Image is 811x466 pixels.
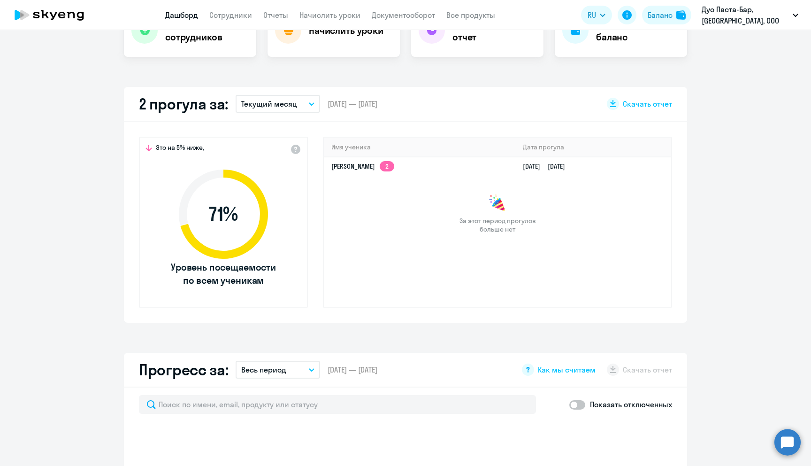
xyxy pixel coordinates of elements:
span: [DATE] — [DATE] [328,365,377,375]
h4: Сформировать отчет [452,17,536,44]
p: Дуо Паста-Бар, [GEOGRAPHIC_DATA], ООО [702,4,789,26]
span: [DATE] — [DATE] [328,99,377,109]
h2: Прогресс за: [139,360,228,379]
span: Скачать отчет [623,99,672,109]
img: balance [676,10,686,20]
a: Начислить уроки [299,10,360,20]
app-skyeng-badge: 2 [380,161,394,171]
a: [PERSON_NAME]2 [331,162,394,171]
a: Все продукты [446,10,495,20]
a: Отчеты [263,10,288,20]
input: Поиск по имени, email, продукту или статусу [139,395,536,414]
span: 71 % [169,203,277,225]
button: Дуо Паста-Бар, [GEOGRAPHIC_DATA], ООО [697,4,803,26]
a: Дашборд [165,10,198,20]
div: Баланс [648,9,673,21]
button: RU [581,6,612,24]
span: Это на 5% ниже, [156,143,204,155]
h4: Начислить уроки [309,24,383,37]
th: Имя ученика [324,138,515,157]
h4: Посмотреть баланс [596,17,680,44]
button: Весь период [236,361,320,379]
span: Уровень посещаемости по всем ученикам [169,261,277,287]
img: congrats [488,194,507,213]
a: Сотрудники [209,10,252,20]
span: RU [588,9,596,21]
span: Как мы считаем [538,365,596,375]
th: Дата прогула [515,138,671,157]
span: За этот период прогулов больше нет [458,217,537,233]
a: [DATE][DATE] [523,162,573,171]
p: Весь период [241,364,286,375]
button: Текущий месяц [236,95,320,113]
h4: Добавить сотрудников [165,17,249,44]
h2: 2 прогула за: [139,94,228,113]
button: Балансbalance [642,6,691,24]
a: Документооборот [372,10,435,20]
p: Текущий месяц [241,98,297,109]
p: Показать отключенных [590,399,672,410]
